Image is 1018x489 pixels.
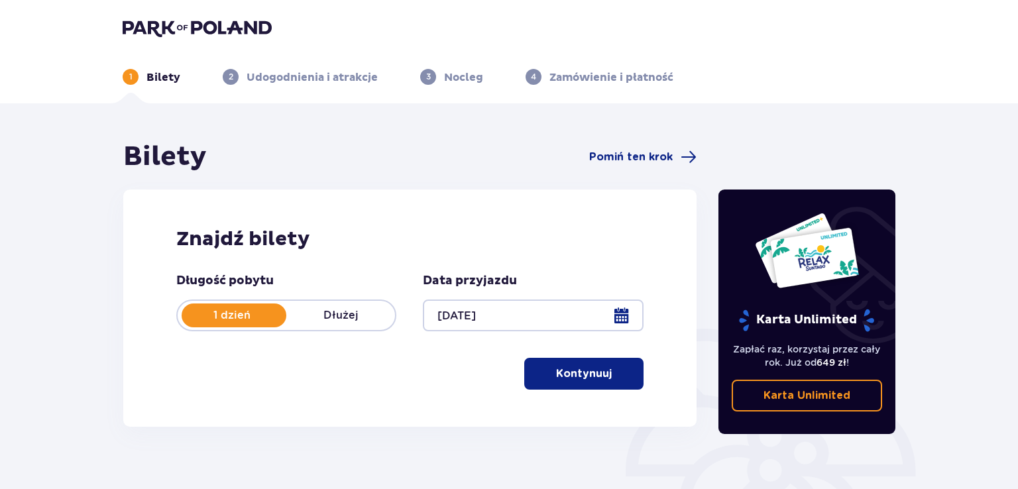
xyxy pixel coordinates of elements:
[549,70,673,85] p: Zamówienie i płatność
[123,140,207,174] h1: Bilety
[738,309,876,332] p: Karta Unlimited
[423,273,517,289] p: Data przyjazdu
[178,308,286,323] p: 1 dzień
[176,227,644,252] h2: Znajdź bilety
[123,19,272,37] img: Park of Poland logo
[732,343,883,369] p: Zapłać raz, korzystaj przez cały rok. Już od !
[589,150,673,164] span: Pomiń ten krok
[444,70,483,85] p: Nocleg
[763,388,850,403] p: Karta Unlimited
[247,70,378,85] p: Udogodnienia i atrakcje
[556,366,612,381] p: Kontynuuj
[129,71,133,83] p: 1
[426,71,431,83] p: 3
[732,380,883,411] a: Karta Unlimited
[531,71,536,83] p: 4
[524,358,644,390] button: Kontynuuj
[817,357,846,368] span: 649 zł
[229,71,233,83] p: 2
[589,149,697,165] a: Pomiń ten krok
[146,70,180,85] p: Bilety
[286,308,395,323] p: Dłużej
[176,273,274,289] p: Długość pobytu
